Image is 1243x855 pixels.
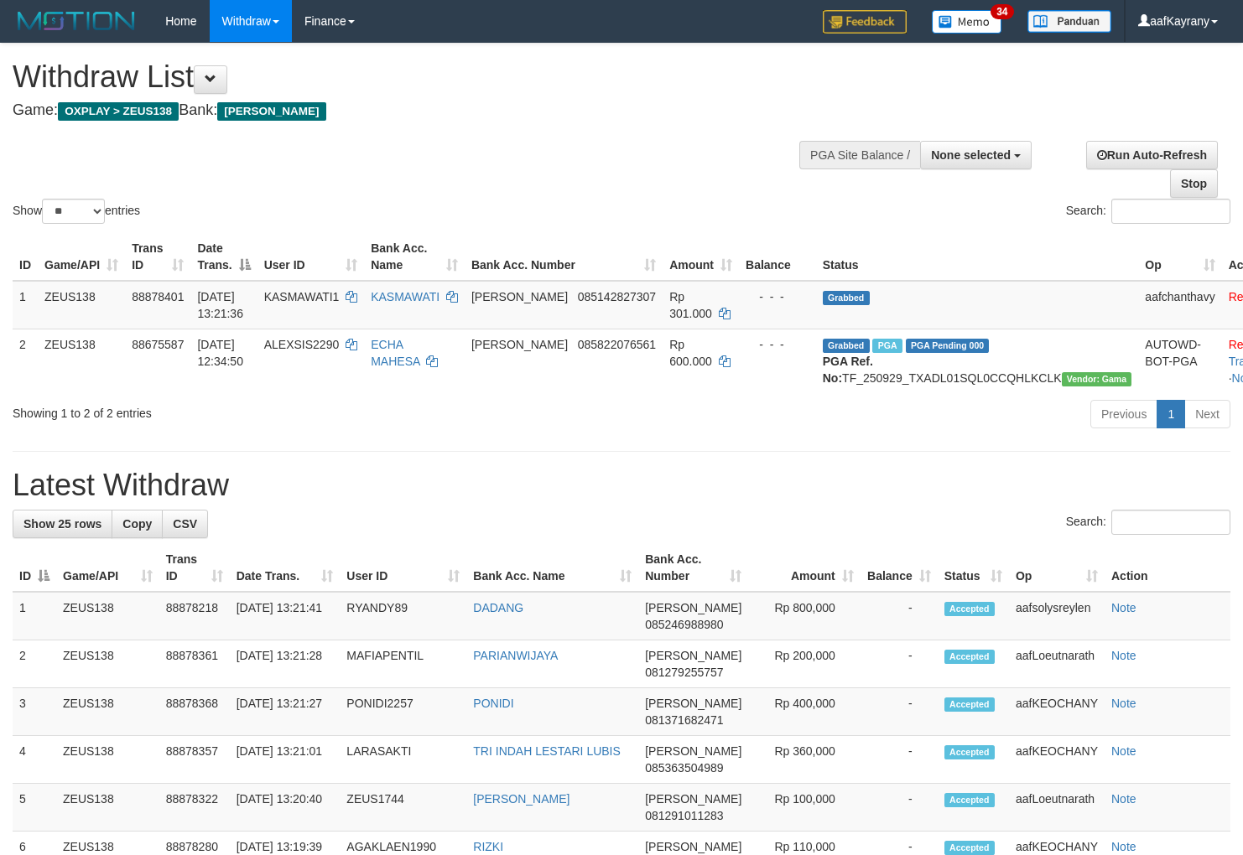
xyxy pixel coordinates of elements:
[823,355,873,385] b: PGA Ref. No:
[465,233,663,281] th: Bank Acc. Number: activate to sort column ascending
[645,713,723,727] span: Copy 081371682471 to clipboard
[1138,329,1221,393] td: AUTOWD-BOT-PGA
[13,102,812,119] h4: Game: Bank:
[861,784,938,832] td: -
[1105,544,1230,592] th: Action
[645,744,741,758] span: [PERSON_NAME]
[473,601,523,614] a: DADANG
[645,666,723,679] span: Copy 081279255757 to clipboard
[56,688,159,736] td: ZEUS138
[125,233,190,281] th: Trans ID: activate to sort column ascending
[466,544,638,592] th: Bank Acc. Name: activate to sort column ascending
[1111,697,1136,710] a: Note
[748,640,860,688] td: Rp 200,000
[340,592,466,640] td: RYANDY89
[473,840,503,853] a: RIZKI
[56,640,159,688] td: ZEUS138
[257,233,365,281] th: User ID: activate to sort column ascending
[473,744,621,758] a: TRI INDAH LESTARI LUBIS
[645,809,723,822] span: Copy 081291011283 to clipboard
[1009,688,1105,736] td: aafKEOCHANY
[471,290,568,303] span: [PERSON_NAME]
[230,736,341,784] td: [DATE] 13:21:01
[645,697,741,710] span: [PERSON_NAME]
[13,8,140,34] img: MOTION_logo.png
[56,592,159,640] td: ZEUS138
[823,10,907,34] img: Feedback.jpg
[748,688,860,736] td: Rp 400,000
[645,601,741,614] span: [PERSON_NAME]
[1111,840,1136,853] a: Note
[159,784,230,832] td: 88878322
[645,792,741,806] span: [PERSON_NAME]
[1170,169,1218,198] a: Stop
[230,640,341,688] td: [DATE] 13:21:28
[1066,199,1230,224] label: Search:
[931,148,1011,162] span: None selected
[340,640,466,688] td: MAFIAPENTIL
[371,290,439,303] a: KASMAWATI
[944,650,995,664] span: Accepted
[1138,233,1221,281] th: Op: activate to sort column ascending
[944,745,995,759] span: Accepted
[13,398,506,422] div: Showing 1 to 2 of 2 entries
[173,517,197,531] span: CSV
[638,544,748,592] th: Bank Acc. Number: activate to sort column ascending
[340,688,466,736] td: PONIDI2257
[645,649,741,662] span: [PERSON_NAME]
[645,840,741,853] span: [PERSON_NAME]
[578,290,656,303] span: Copy 085142827307 to clipboard
[816,233,1139,281] th: Status
[13,688,56,736] td: 3
[748,784,860,832] td: Rp 100,000
[1111,601,1136,614] a: Note
[340,736,466,784] td: LARASAKTI
[162,510,208,538] a: CSV
[159,544,230,592] th: Trans ID: activate to sort column ascending
[197,290,243,320] span: [DATE] 13:21:36
[920,141,1032,169] button: None selected
[861,640,938,688] td: -
[1111,199,1230,224] input: Search:
[38,233,125,281] th: Game/API: activate to sort column ascending
[473,697,513,710] a: PONIDI
[861,544,938,592] th: Balance: activate to sort column ascending
[1184,400,1230,428] a: Next
[1009,592,1105,640] td: aafsolysreylen
[932,10,1002,34] img: Button%20Memo.svg
[13,60,812,94] h1: Withdraw List
[132,338,184,351] span: 88675587
[159,736,230,784] td: 88878357
[364,233,465,281] th: Bank Acc. Name: activate to sort column ascending
[159,592,230,640] td: 88878218
[264,338,340,351] span: ALEXSIS2290
[1090,400,1157,428] a: Previous
[13,784,56,832] td: 5
[159,688,230,736] td: 88878368
[13,199,140,224] label: Show entries
[823,291,870,305] span: Grabbed
[1009,784,1105,832] td: aafLoeutnarath
[230,544,341,592] th: Date Trans.: activate to sort column ascending
[1027,10,1111,33] img: panduan.png
[645,761,723,775] span: Copy 085363504989 to clipboard
[190,233,257,281] th: Date Trans.: activate to sort column descending
[1086,141,1218,169] a: Run Auto-Refresh
[340,784,466,832] td: ZEUS1744
[823,339,870,353] span: Grabbed
[56,544,159,592] th: Game/API: activate to sort column ascending
[38,329,125,393] td: ZEUS138
[872,339,902,353] span: Marked by aafpengsreynich
[861,688,938,736] td: -
[1138,281,1221,329] td: aafchanthavy
[13,281,38,329] td: 1
[13,640,56,688] td: 2
[944,841,995,855] span: Accepted
[13,592,56,640] td: 1
[217,102,325,121] span: [PERSON_NAME]
[816,329,1139,393] td: TF_250929_TXADL01SQL0CCQHLKCLK
[645,618,723,631] span: Copy 085246988980 to clipboard
[38,281,125,329] td: ZEUS138
[197,338,243,368] span: [DATE] 12:34:50
[578,338,656,351] span: Copy 085822076561 to clipboard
